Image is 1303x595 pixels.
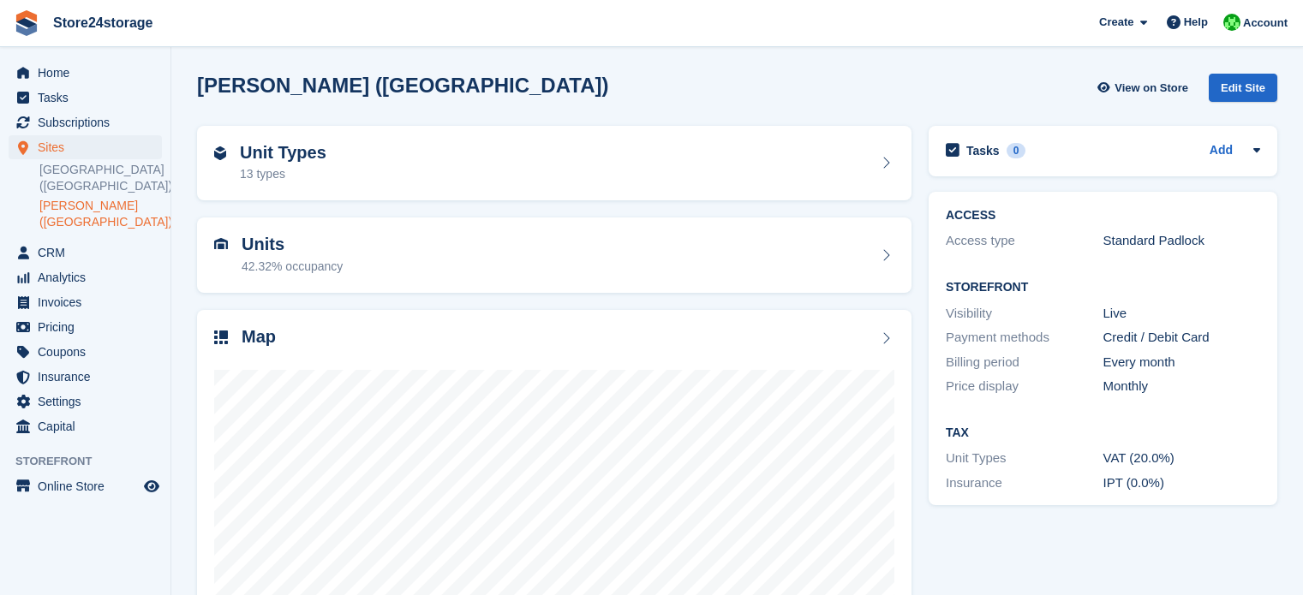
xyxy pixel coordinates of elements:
[214,146,226,160] img: unit-type-icn-2b2737a686de81e16bb02015468b77c625bbabd49415b5ef34ead5e3b44a266d.svg
[9,340,162,364] a: menu
[946,209,1260,223] h2: ACCESS
[38,241,140,265] span: CRM
[242,327,276,347] h2: Map
[1007,143,1026,158] div: 0
[242,235,343,254] h2: Units
[38,86,140,110] span: Tasks
[1209,74,1277,102] div: Edit Site
[946,377,1103,396] div: Price display
[38,390,140,414] span: Settings
[9,290,162,314] a: menu
[946,473,1103,493] div: Insurance
[946,304,1103,324] div: Visibility
[9,474,162,498] a: menu
[38,474,140,498] span: Online Store
[240,165,326,183] div: 13 types
[1115,80,1188,97] span: View on Store
[946,328,1103,348] div: Payment methods
[38,110,140,134] span: Subscriptions
[14,10,39,36] img: stora-icon-8386f47178a22dfd0bd8f6a31ec36ba5ce8667c1dd55bd0f319d3a0aa187defe.svg
[1103,449,1261,468] div: VAT (20.0%)
[1210,141,1233,161] a: Add
[38,135,140,159] span: Sites
[39,162,162,194] a: [GEOGRAPHIC_DATA] ([GEOGRAPHIC_DATA])
[9,265,162,289] a: menu
[38,340,140,364] span: Coupons
[38,61,140,85] span: Home
[1095,74,1195,102] a: View on Store
[9,414,162,438] a: menu
[946,281,1260,295] h2: Storefront
[214,330,228,344] img: map-icn-33ee37083ee616e46c38cad1a60f524a97daa1e2b2c8c0bc3eb3415660979fc1.svg
[9,110,162,134] a: menu
[9,135,162,159] a: menu
[1103,473,1261,493] div: IPT (0.0%)
[9,390,162,414] a: menu
[197,74,608,97] h2: [PERSON_NAME] ([GEOGRAPHIC_DATA])
[1103,353,1261,372] div: Every month
[1184,14,1208,31] span: Help
[46,9,160,37] a: Store24storage
[38,365,140,389] span: Insurance
[966,143,1000,158] h2: Tasks
[240,143,326,163] h2: Unit Types
[1223,14,1240,31] img: Tracy Harper
[38,315,140,339] span: Pricing
[9,86,162,110] a: menu
[1209,74,1277,109] a: Edit Site
[9,365,162,389] a: menu
[197,126,912,201] a: Unit Types 13 types
[1103,328,1261,348] div: Credit / Debit Card
[1099,14,1133,31] span: Create
[15,453,170,470] span: Storefront
[1103,377,1261,396] div: Monthly
[1243,15,1288,32] span: Account
[39,198,162,230] a: [PERSON_NAME] ([GEOGRAPHIC_DATA])
[9,241,162,265] a: menu
[197,217,912,293] a: Units 42.32% occupancy
[1103,231,1261,251] div: Standard Padlock
[38,265,140,289] span: Analytics
[946,426,1260,440] h2: Tax
[1103,304,1261,324] div: Live
[946,353,1103,372] div: Billing period
[946,231,1103,251] div: Access type
[214,238,228,250] img: unit-icn-7be61d7bf1b0ce9d3e12c5938cc71ed9869f7b940bace4675aadf7bd6d80202e.svg
[242,258,343,276] div: 42.32% occupancy
[38,414,140,438] span: Capital
[38,290,140,314] span: Invoices
[946,449,1103,468] div: Unit Types
[9,315,162,339] a: menu
[9,61,162,85] a: menu
[141,476,162,497] a: Preview store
